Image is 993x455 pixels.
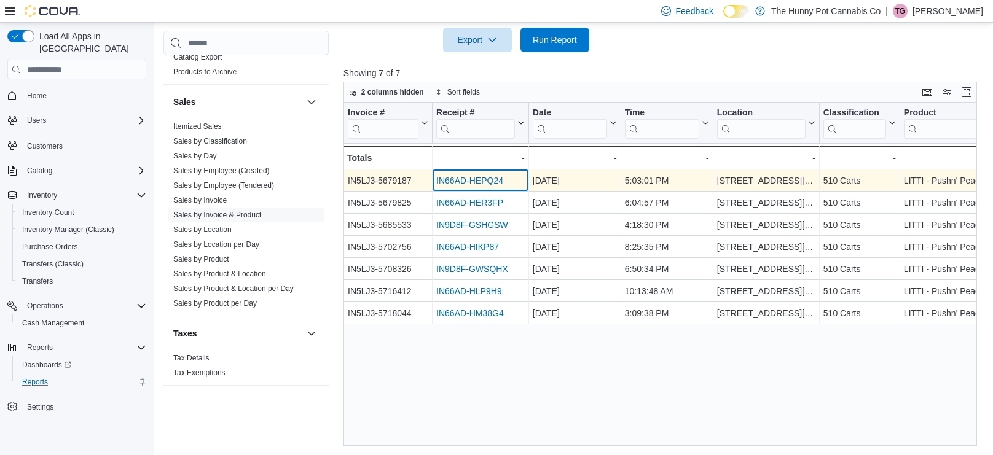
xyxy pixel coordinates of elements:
[173,152,217,160] a: Sales by Day
[173,354,210,362] a: Tax Details
[625,150,709,165] div: -
[7,82,146,448] nav: Complex example
[2,398,151,416] button: Settings
[625,107,699,139] div: Time
[823,173,896,188] div: 510 Carts
[676,5,713,17] span: Feedback
[173,269,266,279] span: Sales by Product & Location
[771,4,881,18] p: The Hunny Pot Cannabis Co
[22,208,74,217] span: Inventory Count
[913,4,983,18] p: [PERSON_NAME]
[348,239,428,254] div: IN5LJ3-5702756
[533,262,617,276] div: [DATE]
[344,85,429,99] button: 2 columns hidden
[34,30,146,55] span: Load All Apps in [GEOGRAPHIC_DATA]
[17,316,89,330] a: Cash Management
[173,96,302,108] button: Sales
[173,166,270,175] a: Sales by Employee (Created)
[17,205,146,220] span: Inventory Count
[22,163,57,178] button: Catalog
[895,4,906,18] span: TG
[17,274,58,289] a: Transfers
[173,368,226,378] span: Tax Exemptions
[717,306,815,321] div: [STREET_ADDRESS][PERSON_NAME]
[163,351,329,385] div: Taxes
[533,107,607,119] div: Date
[2,187,151,204] button: Inventory
[436,176,503,185] a: IN66AD-HEPQ24
[22,276,53,286] span: Transfers
[12,238,151,255] button: Purchase Orders
[22,88,146,103] span: Home
[173,181,274,190] a: Sales by Employee (Tendered)
[22,259,84,269] span: Transfers (Classic)
[717,262,815,276] div: [STREET_ADDRESS][PERSON_NAME]
[2,112,151,129] button: Users
[27,91,47,101] span: Home
[173,284,294,293] a: Sales by Product & Location per Day
[436,107,515,119] div: Receipt #
[823,217,896,232] div: 510 Carts
[173,122,222,131] a: Itemized Sales
[717,239,815,254] div: [STREET_ADDRESS][PERSON_NAME]
[625,107,709,139] button: Time
[27,402,53,412] span: Settings
[12,314,151,332] button: Cash Management
[173,353,210,363] span: Tax Details
[173,327,197,340] h3: Taxes
[717,107,806,119] div: Location
[17,274,146,289] span: Transfers
[885,4,888,18] p: |
[17,205,79,220] a: Inventory Count
[533,173,617,188] div: [DATE]
[17,375,53,389] a: Reports
[173,211,261,219] a: Sales by Invoice & Product
[22,113,146,128] span: Users
[533,195,617,210] div: [DATE]
[304,326,319,341] button: Taxes
[173,240,259,249] a: Sales by Location per Day
[22,188,62,203] button: Inventory
[348,284,428,298] div: IN5LJ3-5716412
[27,166,52,176] span: Catalog
[173,53,222,61] a: Catalog Export
[533,34,577,46] span: Run Report
[533,217,617,232] div: [DATE]
[893,4,908,18] div: Tania Gonzalez
[22,318,84,328] span: Cash Management
[22,400,58,414] a: Settings
[17,316,146,330] span: Cash Management
[12,373,151,391] button: Reports
[304,95,319,109] button: Sales
[348,173,428,188] div: IN5LJ3-5679187
[823,150,896,165] div: -
[163,50,329,84] div: Products
[22,399,146,414] span: Settings
[17,375,146,389] span: Reports
[533,284,617,298] div: [DATE]
[173,210,261,220] span: Sales by Invoice & Product
[17,222,146,237] span: Inventory Manager (Classic)
[12,204,151,221] button: Inventory Count
[173,299,257,308] a: Sales by Product per Day
[27,190,57,200] span: Inventory
[173,166,270,176] span: Sales by Employee (Created)
[348,195,428,210] div: IN5LJ3-5679825
[920,85,935,99] button: Keyboard shortcuts
[430,85,485,99] button: Sort fields
[436,107,515,139] div: Receipt # URL
[625,217,709,232] div: 4:18:30 PM
[436,242,499,252] a: IN66AD-HIKP87
[173,136,247,146] span: Sales by Classification
[22,138,146,153] span: Customers
[625,107,699,119] div: Time
[343,67,983,79] p: Showing 7 of 7
[17,239,146,254] span: Purchase Orders
[173,254,229,264] span: Sales by Product
[520,28,589,52] button: Run Report
[443,28,512,52] button: Export
[27,115,46,125] span: Users
[2,339,151,356] button: Reports
[533,306,617,321] div: [DATE]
